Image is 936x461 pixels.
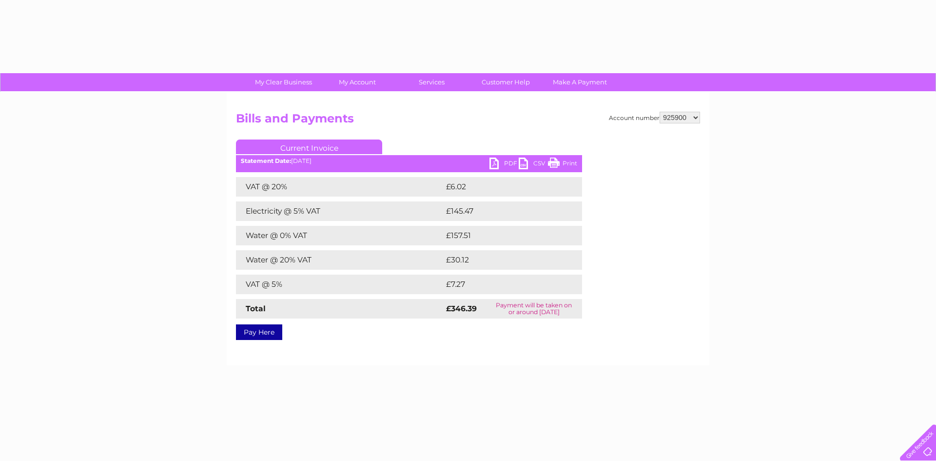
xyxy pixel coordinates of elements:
a: PDF [489,158,519,172]
td: £145.47 [444,201,564,221]
a: Services [391,73,472,91]
a: Make A Payment [540,73,620,91]
a: Pay Here [236,324,282,340]
div: [DATE] [236,158,582,164]
a: CSV [519,158,548,172]
h2: Bills and Payments [236,112,700,130]
td: VAT @ 5% [236,275,444,294]
td: £157.51 [444,226,563,245]
td: Payment will be taken on or around [DATE] [486,299,582,319]
td: Water @ 20% VAT [236,250,444,270]
td: Electricity @ 5% VAT [236,201,444,221]
div: Account number [609,112,700,123]
td: Water @ 0% VAT [236,226,444,245]
td: VAT @ 20% [236,177,444,197]
a: Print [548,158,577,172]
td: £30.12 [444,250,562,270]
a: Customer Help [466,73,546,91]
a: Current Invoice [236,140,382,154]
strong: £346.39 [446,304,477,313]
td: £7.27 [444,275,559,294]
td: £6.02 [444,177,559,197]
a: My Account [317,73,398,91]
a: My Clear Business [243,73,324,91]
b: Statement Date: [241,157,291,164]
strong: Total [246,304,266,313]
